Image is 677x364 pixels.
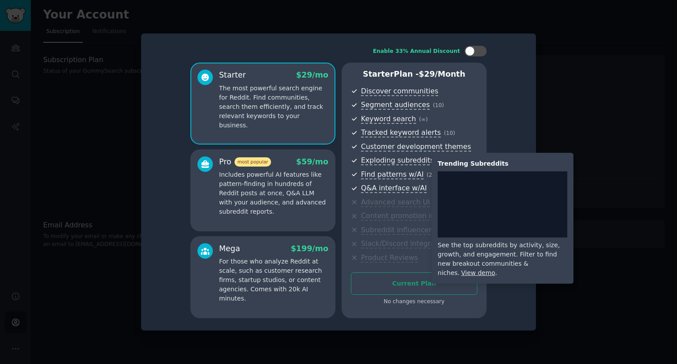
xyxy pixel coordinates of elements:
[296,71,328,79] span: $ 29 /mo
[361,170,424,179] span: Find patterns w/AI
[219,70,246,81] div: Starter
[419,116,428,123] span: ( ∞ )
[219,257,328,303] p: For those who analyze Reddit at scale, such as customer research firms, startup studios, or conte...
[438,159,567,168] div: Trending Subreddits
[291,244,328,253] span: $ 199 /mo
[438,241,567,278] div: See the top subreddits by activity, size, growth, and engagement. Filter to find new breakout com...
[361,239,448,249] span: Slack/Discord integration
[234,157,272,167] span: most popular
[433,102,444,108] span: ( 10 )
[419,70,465,78] span: $ 29 /month
[361,128,441,137] span: Tracked keyword alerts
[351,69,477,80] p: Starter Plan -
[461,269,495,276] a: View demo
[361,142,471,152] span: Customer development themes
[361,253,418,263] span: Product Reviews
[438,171,567,238] iframe: YouTube video player
[361,100,430,110] span: Segment audiences
[361,198,430,207] span: Advanced search UI
[361,212,456,221] span: Content promotion insights
[361,87,438,96] span: Discover communities
[219,84,328,130] p: The most powerful search engine for Reddit. Find communities, search them efficiently, and track ...
[219,170,328,216] p: Includes powerful AI features like pattern-finding in hundreds of Reddit posts at once, Q&A LLM w...
[361,115,416,124] span: Keyword search
[351,298,477,306] div: No changes necessary
[361,156,434,165] span: Exploding subreddits
[296,157,328,166] span: $ 59 /mo
[219,243,240,254] div: Mega
[361,226,435,235] span: Subreddit influencers
[219,156,271,167] div: Pro
[373,48,460,56] div: Enable 33% Annual Discount
[444,130,455,136] span: ( 10 )
[361,184,427,193] span: Q&A interface w/AI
